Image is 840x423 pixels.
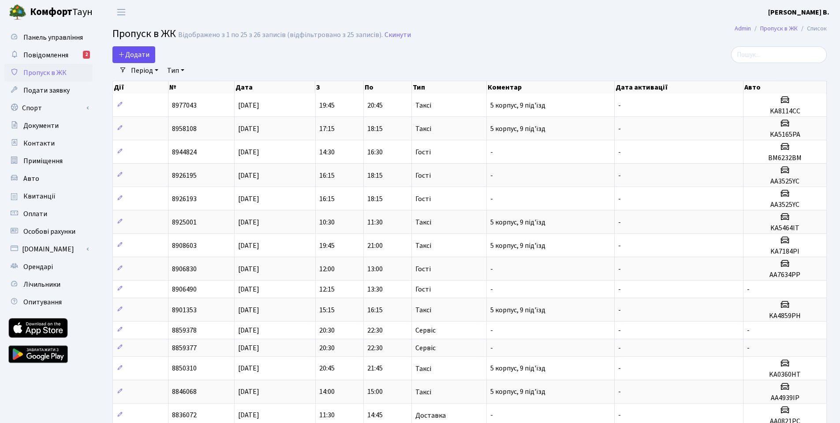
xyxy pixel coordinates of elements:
span: [DATE] [238,124,259,134]
span: Подати заявку [23,86,70,95]
th: По [364,81,412,94]
span: - [618,343,621,353]
span: Таксі [415,219,431,226]
span: - [490,264,493,274]
span: - [618,124,621,134]
th: Тип [412,81,487,94]
th: Авто [743,81,827,94]
a: Admin [735,24,751,33]
span: 21:45 [367,364,383,374]
span: - [490,411,493,420]
span: - [618,101,621,110]
a: Приміщення [4,152,93,170]
span: 15:00 [367,387,383,397]
span: - [618,147,621,157]
a: Лічильники [4,276,93,293]
span: [DATE] [238,217,259,227]
h5: AA4939IP [747,394,823,402]
span: [DATE] [238,387,259,397]
span: Пропуск в ЖК [112,26,176,41]
span: 5 корпус, 9 під'їзд [490,305,545,315]
span: - [618,194,621,204]
a: Скинути [385,31,411,39]
span: 15:15 [319,305,335,315]
span: [DATE] [238,241,259,251]
span: [DATE] [238,171,259,180]
a: Опитування [4,293,93,311]
th: Коментар [487,81,615,94]
span: [DATE] [238,343,259,353]
span: - [490,194,493,204]
button: Переключити навігацію [110,5,132,19]
a: Спорт [4,99,93,117]
span: 8846068 [172,387,197,397]
span: 20:30 [319,343,335,353]
h5: AA3525YC [747,177,823,186]
span: 19:45 [319,101,335,110]
span: Панель управління [23,33,83,42]
span: Таун [30,5,93,20]
span: Документи [23,121,59,131]
span: 5 корпус, 9 під'їзд [490,217,545,227]
span: 14:00 [319,387,335,397]
th: Дата активації [615,81,744,94]
a: Повідомлення2 [4,46,93,64]
a: Тип [164,63,188,78]
span: 16:30 [367,147,383,157]
th: З [315,81,363,94]
span: 22:30 [367,343,383,353]
span: [DATE] [238,305,259,315]
span: 8859377 [172,343,197,353]
a: Орендарі [4,258,93,276]
th: Дата [235,81,315,94]
span: 19:45 [319,241,335,251]
a: Пропуск в ЖК [4,64,93,82]
span: Таксі [415,242,431,249]
span: [DATE] [238,326,259,335]
span: - [618,171,621,180]
span: 18:15 [367,194,383,204]
span: - [618,284,621,294]
span: - [618,387,621,397]
span: 22:30 [367,326,383,335]
h5: KA4859PH [747,312,823,320]
h5: AA3525YC [747,201,823,209]
span: 5 корпус, 9 під'їзд [490,101,545,110]
span: Таксі [415,307,431,314]
span: - [747,326,750,335]
span: - [490,343,493,353]
span: 5 корпус, 9 під'їзд [490,124,545,134]
span: - [490,171,493,180]
span: 14:30 [319,147,335,157]
span: [DATE] [238,364,259,374]
span: 8850310 [172,364,197,374]
span: 13:30 [367,284,383,294]
div: 2 [83,51,90,59]
a: Додати [112,46,155,63]
span: - [490,147,493,157]
a: Авто [4,170,93,187]
span: 11:30 [319,411,335,420]
a: Контакти [4,135,93,152]
span: 8926193 [172,194,197,204]
h5: ВМ6232ВМ [747,154,823,162]
span: 5 корпус, 9 під'їзд [490,364,545,374]
span: 17:15 [319,124,335,134]
span: Приміщення [23,156,63,166]
span: - [618,305,621,315]
span: Сервіс [415,344,436,352]
span: Таксі [415,365,431,372]
span: - [618,264,621,274]
span: 12:15 [319,284,335,294]
span: 8906490 [172,284,197,294]
span: [DATE] [238,264,259,274]
span: Опитування [23,297,62,307]
span: Квитанції [23,191,56,201]
span: Таксі [415,102,431,109]
h5: KA8114CC [747,107,823,116]
span: 8901353 [172,305,197,315]
span: 16:15 [367,305,383,315]
span: - [490,284,493,294]
span: 8958108 [172,124,197,134]
a: Документи [4,117,93,135]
